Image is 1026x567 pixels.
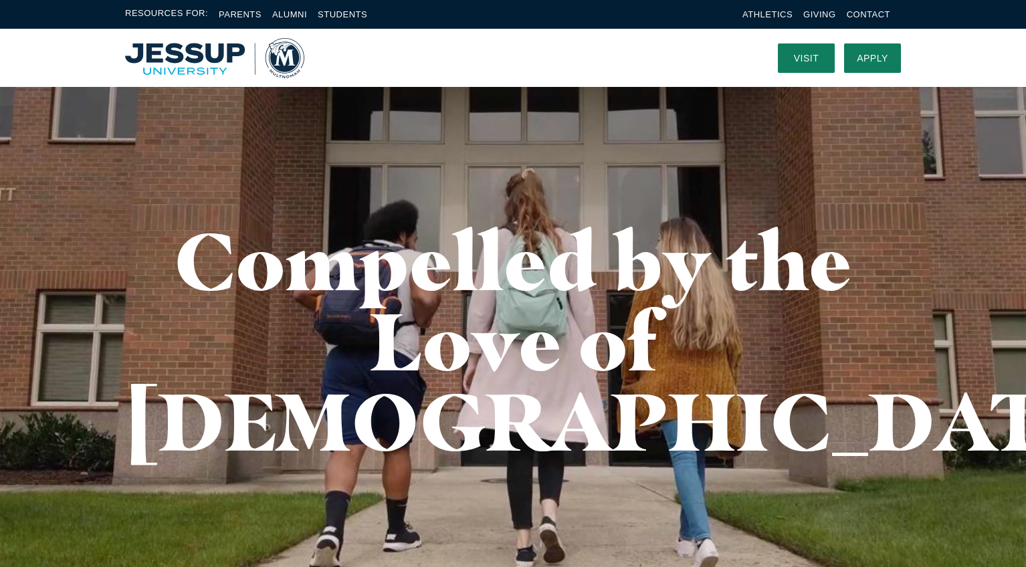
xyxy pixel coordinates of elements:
a: Students [318,9,367,19]
a: Parents [219,9,262,19]
span: Resources For: [125,7,208,22]
a: Home [125,38,304,78]
a: Apply [844,43,901,73]
img: Multnomah University Logo [125,38,304,78]
a: Athletics [742,9,793,19]
a: Contact [847,9,890,19]
a: Alumni [272,9,307,19]
h1: Compelled by the Love of [DEMOGRAPHIC_DATA] [125,221,901,461]
a: Giving [803,9,836,19]
a: Visit [778,43,835,73]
